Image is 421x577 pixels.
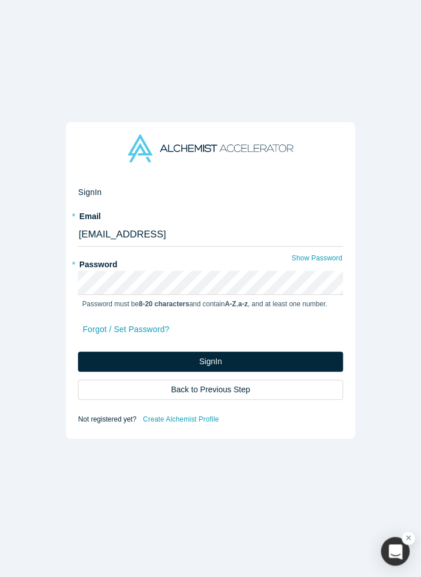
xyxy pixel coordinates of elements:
label: Password [78,255,342,271]
button: Show Password [291,251,342,266]
strong: 8-20 characters [139,300,189,308]
button: SignIn [78,352,342,372]
h2: Sign In [78,186,342,198]
strong: a-z [238,300,248,308]
strong: A-Z [225,300,236,308]
label: Email [78,206,342,223]
a: Forgot / Set Password? [82,319,170,340]
p: Password must be and contain , , and at least one number. [82,299,338,309]
button: Back to Previous Step [78,380,342,400]
span: Not registered yet? [78,415,136,423]
a: Create Alchemist Profile [142,412,219,427]
img: Alchemist Accelerator Logo [128,134,293,162]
